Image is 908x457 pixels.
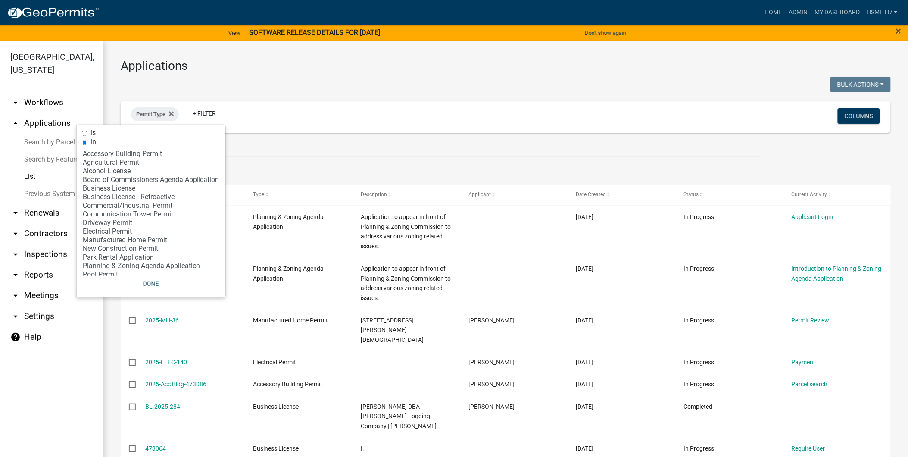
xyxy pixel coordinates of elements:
[581,26,630,40] button: Don't show again
[82,193,220,201] option: Business License - Retroactive
[811,4,863,21] a: My Dashboard
[353,185,460,205] datatable-header-cell: Description
[253,381,322,388] span: Accessory Building Permit
[684,403,713,410] span: Completed
[576,317,594,324] span: 09/04/2025
[361,317,424,344] span: 999 Powell Church Rd
[576,191,606,197] span: Date Created
[791,381,827,388] a: Parcel search
[791,191,827,197] span: Current Activity
[791,359,815,366] a: Payment
[253,265,324,282] span: Planning & Zoning Agenda Application
[361,265,451,301] span: Application to appear in front of Planning & Zoning Commission to address various zoning related ...
[684,317,715,324] span: In Progress
[830,77,891,92] button: Bulk Actions
[684,445,715,452] span: In Progress
[576,265,594,272] span: 09/05/2025
[896,25,902,37] span: ×
[361,213,451,250] span: Application to appear in front of Planning & Zoning Commission to address various zoning related ...
[468,191,491,197] span: Applicant
[684,359,715,366] span: In Progress
[568,185,676,205] datatable-header-cell: Date Created
[576,381,594,388] span: 09/03/2025
[146,359,187,366] a: 2025-ELEC-140
[82,158,220,167] option: Agricultural Permit
[82,150,220,158] option: Accessory Building Permit
[10,228,21,239] i: arrow_drop_down
[82,270,220,279] option: Pool Permit
[10,118,21,128] i: arrow_drop_up
[10,249,21,260] i: arrow_drop_down
[838,108,880,124] button: Columns
[82,276,220,291] button: Done
[863,4,901,21] a: hsmith7
[245,185,353,205] datatable-header-cell: Type
[684,213,715,220] span: In Progress
[82,253,220,262] option: Park Rental Application
[361,403,437,430] span: Harold H Oliver DBA Oliver Logging Company | Oliver, Clara Madge
[146,381,207,388] a: 2025-Acc Bldg-473086
[791,317,829,324] a: Permit Review
[225,26,244,40] a: View
[253,191,264,197] span: Type
[186,106,223,121] a: + Filter
[146,403,181,410] a: BL-2025-284
[82,175,220,184] option: Board of Commissioners Agenda Application
[468,381,515,388] span: Cole Stone
[468,359,515,366] span: Shannon Faircloth
[82,227,220,236] option: Electrical Permit
[90,129,96,136] label: is
[684,191,699,197] span: Status
[785,4,811,21] a: Admin
[576,445,594,452] span: 09/03/2025
[249,28,380,37] strong: SOFTWARE RELEASE DETAILS FOR [DATE]
[361,445,365,452] span: | ,
[460,185,568,205] datatable-header-cell: Applicant
[791,265,881,282] a: Introduction to Planning & Zoning Agenda Application
[361,191,387,197] span: Description
[90,138,96,145] label: in
[136,111,165,117] span: Permit Type
[896,26,902,36] button: Close
[10,291,21,301] i: arrow_drop_down
[82,244,220,253] option: New Construction Permit
[82,236,220,244] option: Manufactured Home Permit
[10,332,21,342] i: help
[253,317,328,324] span: Manufactured Home Permit
[10,208,21,218] i: arrow_drop_down
[10,311,21,322] i: arrow_drop_down
[82,184,220,193] option: Business License
[253,403,299,410] span: Business License
[576,403,594,410] span: 09/03/2025
[576,359,594,366] span: 09/04/2025
[82,167,220,175] option: Alcohol License
[253,213,324,230] span: Planning & Zoning Agenda Application
[82,262,220,270] option: Planning & Zoning Agenda Application
[146,445,166,452] a: 473064
[10,270,21,280] i: arrow_drop_down
[10,97,21,108] i: arrow_drop_down
[791,445,825,452] a: Require User
[121,140,760,157] input: Search for applications
[253,359,296,366] span: Electrical Permit
[253,445,299,452] span: Business License
[684,265,715,272] span: In Progress
[791,213,833,220] a: Applicant Login
[82,201,220,210] option: Commercial/Industrial Permit
[684,381,715,388] span: In Progress
[468,403,515,410] span: Harold H Oliver
[146,317,179,324] a: 2025-MH-36
[121,59,891,73] h3: Applications
[82,210,220,219] option: Communication Tower Permit
[82,219,220,227] option: Driveway Permit
[761,4,785,21] a: Home
[468,317,515,324] span: Michelle
[783,185,891,205] datatable-header-cell: Current Activity
[576,213,594,220] span: 09/05/2025
[675,185,783,205] datatable-header-cell: Status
